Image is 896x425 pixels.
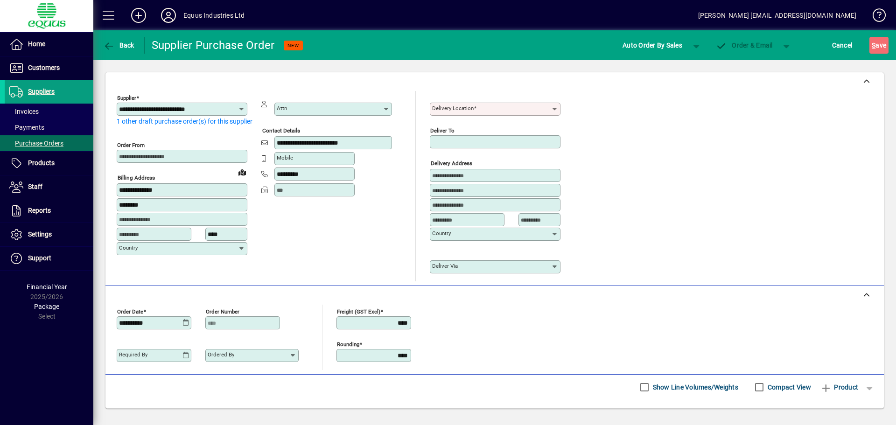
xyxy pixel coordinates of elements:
[9,124,44,131] span: Payments
[117,142,145,148] mat-label: Order from
[337,341,359,347] mat-label: Rounding
[866,2,884,32] a: Knowledge Base
[101,37,137,54] button: Back
[34,303,59,310] span: Package
[5,119,93,135] a: Payments
[5,223,93,246] a: Settings
[820,380,858,395] span: Product
[124,7,154,24] button: Add
[869,37,889,54] button: Save
[28,159,55,167] span: Products
[5,247,93,270] a: Support
[117,95,136,101] mat-label: Supplier
[5,135,93,151] a: Purchase Orders
[5,152,93,175] a: Products
[277,105,287,111] mat-label: Attn
[277,154,293,161] mat-label: Mobile
[432,230,451,237] mat-label: Country
[832,38,853,53] span: Cancel
[28,254,51,262] span: Support
[208,351,234,358] mat-label: Ordered by
[28,230,52,238] span: Settings
[5,175,93,199] a: Staff
[716,42,773,49] span: Order & Email
[5,56,93,80] a: Customers
[27,283,67,291] span: Financial Year
[816,379,863,396] button: Product
[430,127,455,134] mat-label: Deliver To
[28,40,45,48] span: Home
[337,308,380,314] mat-label: Freight (GST excl)
[206,308,239,314] mat-label: Order number
[5,33,93,56] a: Home
[119,351,147,358] mat-label: Required by
[28,207,51,214] span: Reports
[103,42,134,49] span: Back
[154,7,183,24] button: Profile
[5,104,93,119] a: Invoices
[28,64,60,71] span: Customers
[117,308,143,314] mat-label: Order date
[618,37,687,54] button: Auto Order By Sales
[432,263,458,269] mat-label: Deliver via
[9,139,63,147] span: Purchase Orders
[711,37,777,54] button: Order & Email
[872,42,875,49] span: S
[235,165,250,180] a: View on map
[766,383,811,392] label: Compact View
[9,108,39,115] span: Invoices
[93,37,145,54] app-page-header-button: Back
[28,183,42,190] span: Staff
[872,38,886,53] span: ave
[183,8,245,23] div: Equus Industries Ltd
[623,38,682,53] span: Auto Order By Sales
[651,383,738,392] label: Show Line Volumes/Weights
[830,37,855,54] button: Cancel
[152,38,275,53] div: Supplier Purchase Order
[432,105,474,111] mat-label: Delivery Location
[698,8,856,23] div: [PERSON_NAME] [EMAIL_ADDRESS][DOMAIN_NAME]
[28,88,55,95] span: Suppliers
[287,42,299,49] span: NEW
[5,199,93,223] a: Reports
[119,244,138,251] mat-label: Country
